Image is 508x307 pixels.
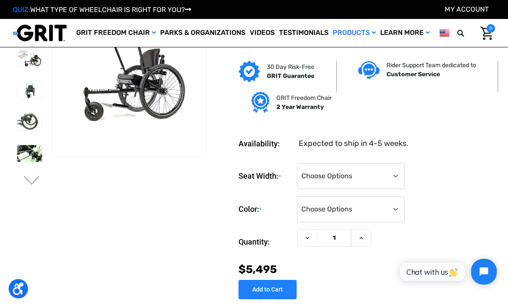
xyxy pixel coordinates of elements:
label: Seat Width: [239,163,293,189]
strong: Customer Service [387,71,440,78]
label: Quantity: [239,229,293,255]
button: Go to slide 2 of 3 [23,176,41,186]
img: GRIT Freedom Chair Pro: close up side view of Pro off road wheelchair model highlighting custom c... [17,114,42,130]
iframe: Tidio Chat [390,251,504,292]
img: Customer service [358,61,380,79]
span: QUIZ: [13,6,30,14]
p: Rider Support Team dedicated to [387,61,476,70]
a: Products [331,19,378,47]
a: Cart with 0 items [474,24,495,42]
img: GRIT Guarantee [239,61,260,82]
a: QUIZ:WHAT TYPE OF WHEELCHAIR IS RIGHT FOR YOU? [13,6,191,14]
a: Testimonials [277,19,331,47]
img: GRIT Freedom Chair Pro: close up of one Spinergy wheel with green-colored spokes and upgraded dri... [17,145,42,162]
img: GRIT Freedom Chair Pro: the Pro model shown including contoured Invacare Matrx seatback, Spinergy... [52,27,206,130]
a: Videos [248,19,277,47]
a: Learn More [378,19,432,47]
p: GRIT Freedom Chair [276,93,331,102]
img: Cart [480,27,493,40]
label: Color: [239,196,293,223]
img: GRIT Freedom Chair Pro: front view of Pro model all terrain wheelchair with green lever wraps and... [17,82,42,99]
img: us.png [440,28,449,38]
span: 0 [486,24,495,33]
span: $5,495 [239,263,277,276]
a: GRIT Freedom Chair [74,19,158,47]
img: GRIT All-Terrain Wheelchair and Mobility Equipment [13,24,67,42]
img: Grit freedom [251,92,269,113]
input: Search [470,24,474,42]
strong: 2 Year Warranty [276,103,324,111]
input: Add to Cart [239,280,297,299]
a: Account [445,5,489,13]
a: Parks & Organizations [158,19,248,47]
strong: GRIT Guarantee [267,72,314,80]
dd: Expected to ship in 4-5 weeks. [299,138,409,149]
dt: Availability: [239,138,293,149]
img: GRIT Freedom Chair Pro: side view of Pro model with green lever wraps and spokes on Spinergy whee... [17,50,42,67]
p: 30 Day Risk-Free [267,62,314,71]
